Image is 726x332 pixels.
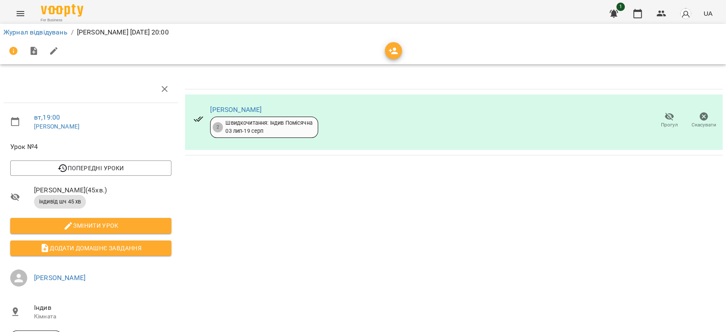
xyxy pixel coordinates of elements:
[213,122,223,132] div: 2
[34,123,80,130] a: [PERSON_NAME]
[17,243,165,253] span: Додати домашнє завдання
[661,121,678,129] span: Прогул
[17,220,165,231] span: Змінити урок
[77,27,169,37] p: [PERSON_NAME] [DATE] 20:00
[700,6,716,21] button: UA
[10,240,171,256] button: Додати домашнє завдання
[225,119,312,135] div: Швидкочитання: Індив Помісячна 03 лип - 19 серп
[652,109,686,132] button: Прогул
[41,4,83,17] img: Voopty Logo
[10,218,171,233] button: Змінити урок
[34,312,171,321] p: Кімната
[616,3,625,11] span: 1
[34,185,171,195] span: [PERSON_NAME] ( 45 хв. )
[210,106,262,114] a: [PERSON_NAME]
[10,142,171,152] span: Урок №4
[3,27,723,37] nav: breadcrumb
[41,17,83,23] span: For Business
[686,109,721,132] button: Скасувати
[71,27,74,37] li: /
[34,274,85,282] a: [PERSON_NAME]
[10,160,171,176] button: Попередні уроки
[680,8,692,20] img: avatar_s.png
[34,113,60,121] a: вт , 19:00
[703,9,712,18] span: UA
[692,121,716,129] span: Скасувати
[3,28,68,36] a: Журнал відвідувань
[34,303,171,313] span: Індив
[10,3,31,24] button: Menu
[34,198,86,206] span: індивід шч 45 хв
[17,163,165,173] span: Попередні уроки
